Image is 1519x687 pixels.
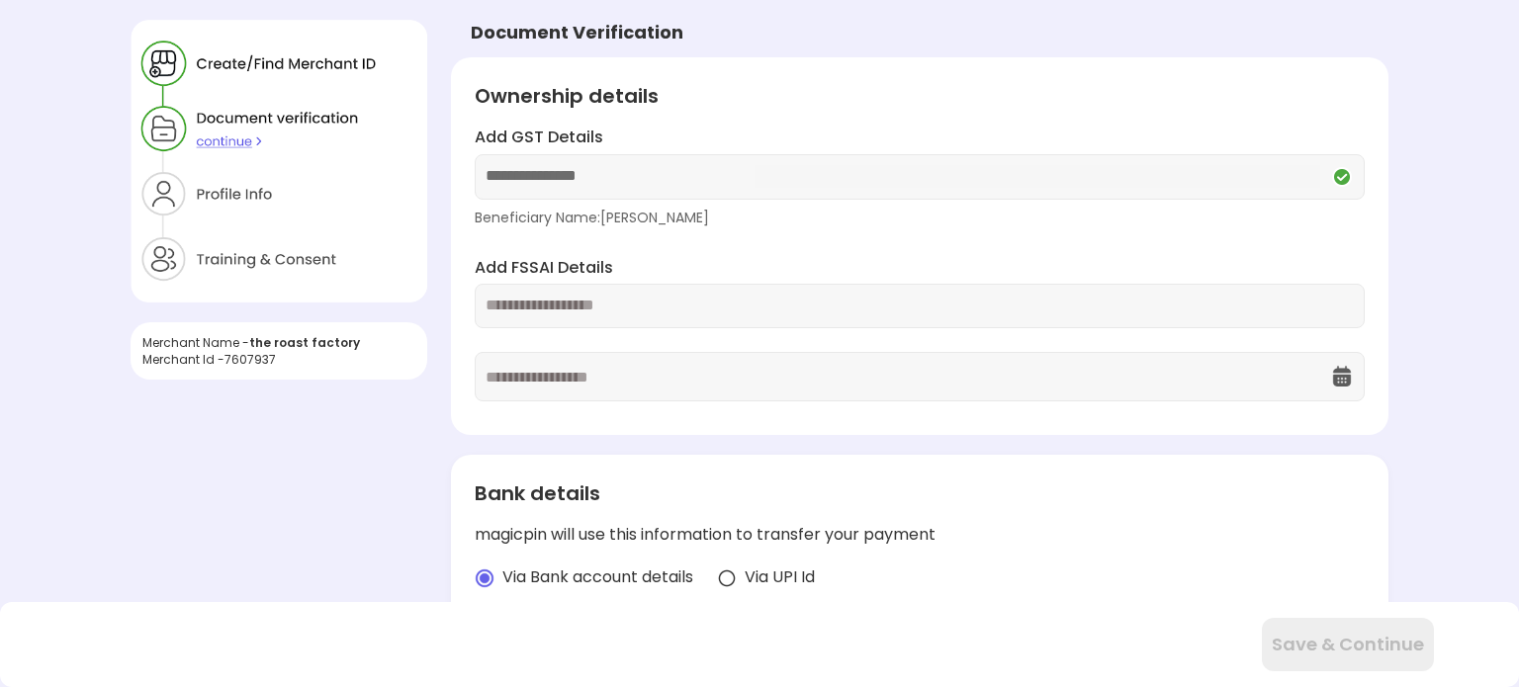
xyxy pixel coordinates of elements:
[475,568,494,588] img: radio
[471,20,683,45] div: Document Verification
[1330,365,1354,388] img: OcXK764TI_dg1n3pJKAFuNcYfYqBKGvmbXteblFrPew4KBASBbPUoKPFDRZzLe5z5khKOkBCrBseVNl8W_Mqhk0wgJF92Dyy9...
[475,81,1365,111] div: Ownership details
[475,208,1365,227] div: Beneficiary Name: [PERSON_NAME]
[502,566,693,589] span: Via Bank account details
[475,127,1365,149] label: Add GST Details
[142,351,415,368] div: Merchant Id - 7607937
[717,568,737,588] img: radio
[142,334,415,351] div: Merchant Name -
[249,334,360,351] span: the roast factory
[475,257,1365,280] label: Add FSSAI Details
[475,524,1365,547] div: magicpin will use this information to transfer your payment
[745,566,815,589] span: Via UPI Id
[1262,618,1434,671] button: Save & Continue
[131,20,427,302] img: xZtaNGYO7ZEa_Y6BGN0jBbY4tz3zD8CMWGtK9DYT203r_wSWJgC64uaYzQv0p6I5U3yzNyQZ90jnSGEji8ItH6xpax9JibOI_...
[1330,165,1354,189] img: Q2VREkDUCX-Nh97kZdnvclHTixewBtwTiuomQU4ttMKm5pUNxe9W_NURYrLCGq_Mmv0UDstOKswiepyQhkhj-wqMpwXa6YfHU...
[475,478,1365,508] div: Bank details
